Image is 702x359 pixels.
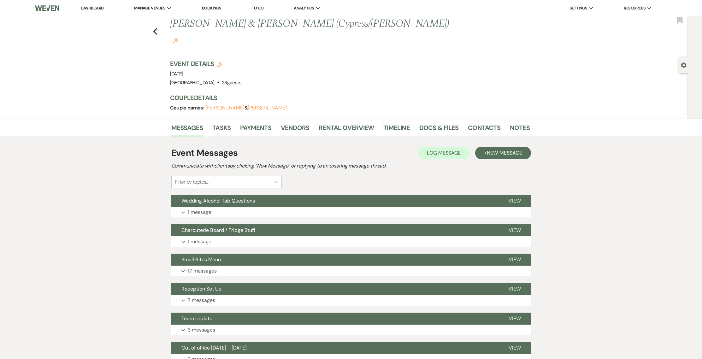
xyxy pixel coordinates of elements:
[171,162,531,170] h2: Communicate with clients by clicking "New Message" or replying to an existing message thread.
[418,147,469,159] button: Log Message
[171,295,531,306] button: 7 messages
[170,16,453,46] h1: [PERSON_NAME] & [PERSON_NAME] (Cypress/[PERSON_NAME])
[252,5,263,11] a: To Do
[181,256,221,263] span: Small Bites Menu
[181,197,255,204] span: Wedding Alcohol Tab Questions
[181,315,212,322] span: Team Update
[171,266,531,276] button: 17 messages
[468,123,500,137] a: Contacts
[498,313,531,325] button: View
[498,254,531,266] button: View
[188,296,215,304] p: 7 messages
[134,5,165,11] span: Manage Venues
[81,5,103,11] a: Dashboard
[181,344,247,351] span: Out of office [DATE] - [DATE]
[281,123,309,137] a: Vendors
[294,5,314,11] span: Analytics
[173,37,178,43] button: Edit
[171,207,531,218] button: 1 message
[475,147,531,159] button: +New Message
[212,123,231,137] a: Tasks
[509,344,521,351] span: View
[419,123,458,137] a: Docs & Files
[509,285,521,292] span: View
[205,105,287,111] span: &
[188,208,211,216] p: 1 message
[175,178,209,186] div: Filter by topics...
[319,123,374,137] a: Rental Overview
[171,195,498,207] button: Wedding Alcohol Tab Questions
[222,79,241,86] span: 23 guests
[205,105,245,110] button: [PERSON_NAME]
[171,123,203,137] a: Messages
[202,5,221,11] a: Bookings
[171,146,238,160] h1: Event Messages
[509,315,521,322] span: View
[35,2,59,15] img: Weven Logo
[171,325,531,335] button: 3 messages
[171,254,498,266] button: Small Bites Menu
[170,79,215,86] span: [GEOGRAPHIC_DATA]
[427,150,461,156] span: Log Message
[681,62,687,68] button: Open lead details
[569,5,587,11] span: Settings
[498,283,531,295] button: View
[509,197,521,204] span: View
[170,104,205,111] span: Couple names:
[181,227,255,233] span: Charcuterie Board / Fridge Stuff
[188,267,217,275] p: 17 messages
[383,123,410,137] a: Timeline
[171,342,498,354] button: Out of office [DATE] - [DATE]
[498,195,531,207] button: View
[498,224,531,236] button: View
[248,105,287,110] button: [PERSON_NAME]
[171,313,498,325] button: Team Update
[510,123,530,137] a: Notes
[171,236,531,247] button: 1 message
[509,227,521,233] span: View
[181,285,221,292] span: Reception Set Up
[170,93,523,102] h3: Couple Details
[498,342,531,354] button: View
[624,5,646,11] span: Resources
[170,59,241,68] h3: Event Details
[171,283,498,295] button: Reception Set Up
[171,224,498,236] button: Charcuterie Board / Fridge Stuff
[170,71,183,77] span: [DATE]
[487,150,522,156] span: New Message
[188,326,215,334] p: 3 messages
[240,123,271,137] a: Payments
[188,238,211,246] p: 1 message
[509,256,521,263] span: View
